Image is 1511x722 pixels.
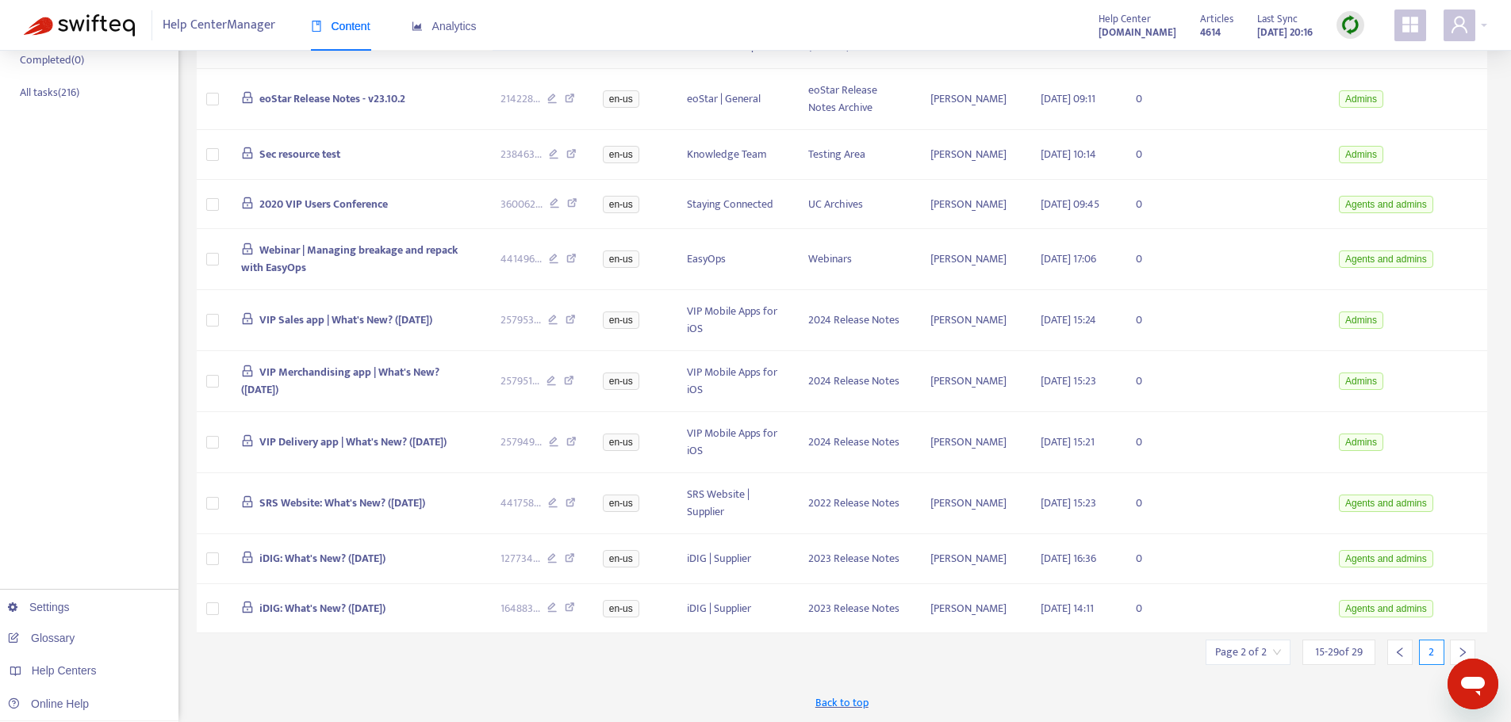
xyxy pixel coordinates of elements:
[1339,311,1383,329] span: Admins
[1041,90,1095,108] span: [DATE] 09:11
[500,372,539,390] span: 257951 ...
[1041,599,1094,617] span: [DATE] 14:11
[500,311,541,329] span: 257953 ...
[241,241,458,277] span: Webinar | Managing breakage and repack with EasyOps
[796,69,917,130] td: eoStar Release Notes Archive
[796,473,917,534] td: 2022 Release Notes
[1339,196,1433,213] span: Agents and admins
[259,494,425,512] span: SRS Website: What's New? ([DATE])
[241,91,254,104] span: lock
[918,412,1029,473] td: [PERSON_NAME]
[1448,659,1498,709] iframe: Button to launch messaging window
[259,599,385,617] span: iDIG: What's New? ([DATE])
[1123,180,1187,230] td: 0
[674,351,796,412] td: VIP Mobile Apps for iOS
[1041,433,1095,451] span: [DATE] 15:21
[412,21,423,32] span: area-chart
[796,290,917,351] td: 2024 Release Notes
[241,197,254,209] span: lock
[1123,69,1187,130] td: 0
[500,434,542,451] span: 257949 ...
[674,584,796,634] td: iDIG | Supplier
[1041,494,1096,512] span: [DATE] 15:23
[241,147,254,159] span: lock
[674,534,796,584] td: iDIG | Supplier
[24,14,135,36] img: Swifteq
[311,21,322,32] span: book
[1099,10,1151,28] span: Help Center
[674,229,796,290] td: EasyOps
[1419,640,1444,665] div: 2
[259,90,405,108] span: eoStar Release Notes - v23.10.2
[259,549,385,567] span: iDIG: What's New? ([DATE])
[918,130,1029,180] td: [PERSON_NAME]
[674,130,796,180] td: Knowledge Team
[241,312,254,325] span: lock
[241,365,254,377] span: lock
[412,20,477,32] span: Analytics
[918,584,1029,634] td: [PERSON_NAME]
[1339,600,1433,617] span: Agents and admins
[241,363,440,399] span: VIP Merchandising app | What's New? ([DATE])
[674,412,796,473] td: VIP Mobile Apps for iOS
[8,697,89,710] a: Online Help
[1315,644,1363,660] span: 15 - 29 of 29
[796,229,917,290] td: Webinars
[674,290,796,351] td: VIP Mobile Apps for iOS
[918,180,1029,230] td: [PERSON_NAME]
[918,69,1029,130] td: [PERSON_NAME]
[20,52,84,68] p: Completed ( 0 )
[500,495,541,512] span: 441758 ...
[1041,250,1096,268] span: [DATE] 17:06
[674,180,796,230] td: Staying Connected
[500,550,540,567] span: 127734 ...
[1123,229,1187,290] td: 0
[674,473,796,534] td: SRS Website | Supplier
[500,146,542,163] span: 238463 ...
[796,351,917,412] td: 2024 Release Notes
[674,69,796,130] td: eoStar | General
[603,196,639,213] span: en-us
[1123,130,1187,180] td: 0
[1123,351,1187,412] td: 0
[603,434,639,451] span: en-us
[1123,584,1187,634] td: 0
[1257,10,1298,28] span: Last Sync
[796,130,917,180] td: Testing Area
[1123,290,1187,351] td: 0
[1457,647,1468,658] span: right
[32,664,97,677] span: Help Centers
[796,180,917,230] td: UC Archives
[796,584,917,634] td: 2023 Release Notes
[500,250,542,268] span: 441496 ...
[259,195,388,213] span: 2020 VIP Users Conference
[918,229,1029,290] td: [PERSON_NAME]
[163,10,275,40] span: Help Center Manager
[1339,434,1383,451] span: Admins
[1041,195,1099,213] span: [DATE] 09:45
[796,534,917,584] td: 2023 Release Notes
[1339,550,1433,567] span: Agents and admins
[1099,24,1176,41] strong: [DOMAIN_NAME]
[603,550,639,567] span: en-us
[1099,23,1176,41] a: [DOMAIN_NAME]
[1200,10,1233,28] span: Articles
[259,433,447,451] span: VIP Delivery app | What's New? ([DATE])
[1257,24,1313,41] strong: [DATE] 20:16
[1339,495,1433,512] span: Agents and admins
[8,601,70,613] a: Settings
[259,311,432,329] span: VIP Sales app | What's New? ([DATE])
[603,146,639,163] span: en-us
[1394,647,1406,658] span: left
[500,196,543,213] span: 360062 ...
[603,372,639,390] span: en-us
[1339,90,1383,108] span: Admins
[241,434,254,447] span: lock
[1123,534,1187,584] td: 0
[918,351,1029,412] td: [PERSON_NAME]
[8,632,75,644] a: Glossary
[241,551,254,563] span: lock
[1340,15,1360,35] img: sync.dc5367851b00ba804db3.png
[603,600,639,617] span: en-us
[1450,15,1469,34] span: user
